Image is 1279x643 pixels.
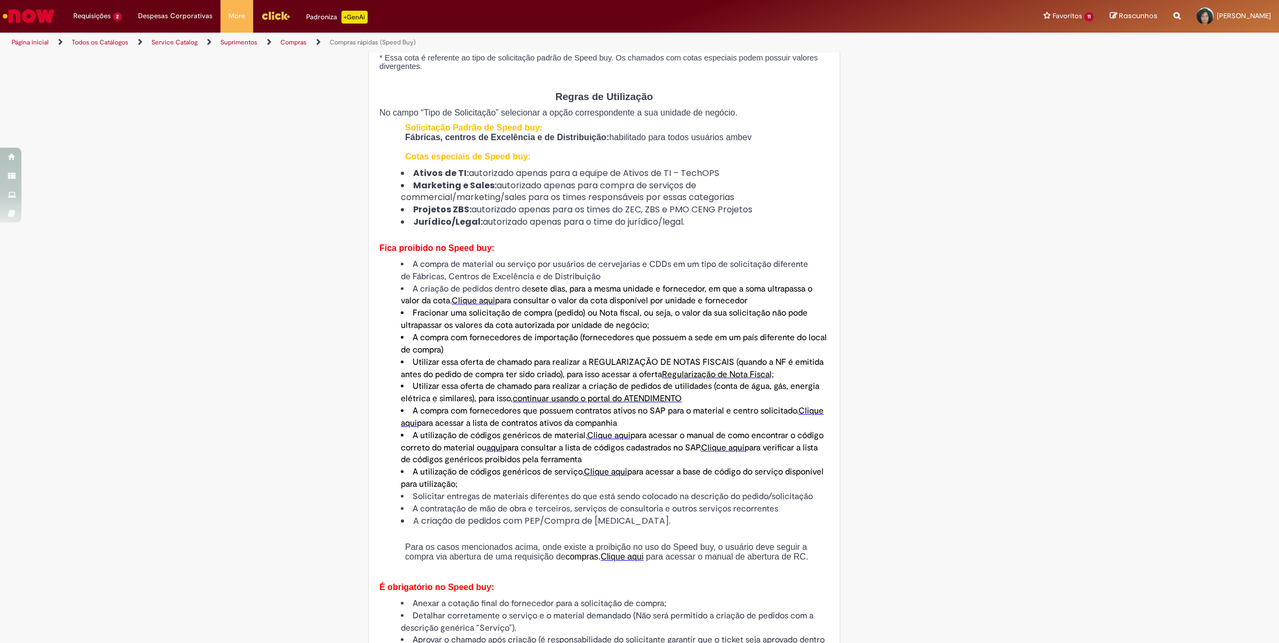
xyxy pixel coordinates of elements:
li: A criação de pedidos com PEP/Compra de [MEDICAL_DATA]. [401,515,829,527]
span: * Essa cota é referente ao tipo de solicitação padrão de Speed buy. Os chamados com cotas especia... [379,53,818,71]
span: para consultar a lista de códigos cadastrados no SAP. [503,442,701,453]
a: continuar usando o portal do ATENDIMENTO [513,393,682,404]
li: Solicitar entregas de materiais diferentes do que está sendo colocado na descrição do pedido/soli... [401,491,829,503]
span: para acessar o manual de como encontrar o código correto do material ou [401,430,824,453]
a: Clique aqui [401,405,824,428]
span: Despesas Corporativas [138,11,212,21]
a: aqui [486,442,503,453]
a: Suprimentos [220,38,257,47]
li: A contratação de mão de obra e terceiros, serviços de consultoria e outros serviços recorrentes [401,503,829,515]
span: Regras de Utilização [555,91,653,102]
span: 2 [113,12,122,21]
li: Anexar a cotação final do fornecedor para a solicitação de compra; [401,598,829,610]
span: Clique aqui [601,552,644,561]
img: ServiceNow [1,5,56,27]
span: Requisições [73,11,111,21]
a: Clique aqui [701,442,744,453]
span: Favoritos [1053,11,1082,21]
span: para acessar o manual de abertura de RC. [646,552,808,561]
strong: Jurídico/Legal: [413,216,483,228]
span: 11 [1084,12,1094,21]
li: A utilização de códigos genéricos de material. [401,430,829,466]
li: A utilização de códigos genéricos de serviço. [401,466,829,491]
span: É obrigatório no Speed buy: [379,583,494,592]
a: Compras [280,38,307,47]
span: autorizado apenas para a equipe de Ativos de TI – TechOPS [443,167,719,179]
li: Utilizar essa oferta de chamado para realizar a criação de pedidos de utilidades (conta de água, ... [401,380,829,405]
p: +GenAi [341,11,368,24]
span: Cotas especiais de Speed buy: [405,152,531,161]
strong: Marketing e Sales: [413,179,497,192]
li: Utilizar essa oferta de chamado para realizar a REGULARIZAÇÃO DE NOTAS FISCAIS (quando a NF é emi... [401,356,829,381]
li: Detalhar corretamente o serviço e o material demandado (Não será permitido a criação de pedidos c... [401,610,829,634]
span: More [229,11,245,21]
span: autorizado apenas para os times do ZEC, ZBS e PMO CENG Projetos [471,203,752,216]
a: Clique aqui [584,466,627,477]
span: Rascunhos [1119,11,1158,21]
span: Para os casos mencionados acima, onde existe a proibição no uso do Speed buy, o usuário deve segu... [405,542,807,561]
span: para verificar a lista de códigos genéricos proibidos pela ferramenta [401,442,818,465]
a: Regularização de Nota Fiscal; [662,369,774,380]
strong: Ativos [413,167,443,179]
a: Clique aqui [587,430,630,441]
li: A compra com fornecedores de importação (fornecedores que possuem a sede em um país diferente do ... [401,332,829,356]
span: para consultar o valor da cota disponível por unidade e fornecedor [495,295,748,306]
span: No campo “Tipo de Solicitação” selecionar a opção correspondente a sua unidade de negócio. [379,108,737,117]
span: habilitado para todos usuários ambev [609,133,751,142]
a: Service Catalog [151,38,197,47]
span: [PERSON_NAME] [1217,11,1271,20]
span: para acessar a lista de contratos ativos da companhia [417,418,617,428]
a: Clique aqui [601,553,644,561]
span: compras. [566,552,601,561]
li: A compra com fornecedores que possuem contratos ativos no SAP para o material e centro solicitado. [401,405,829,430]
strong: Projetos ZBS: [413,203,471,216]
span: sete dias, para a mesma unidade e fornecedor, em que a soma ultrapassa o valor da cota. [401,284,812,307]
strong: de TI: [445,167,469,179]
a: Rascunhos [1110,11,1158,21]
li: A compra de material ou serviço por usuários de cervejarias e CDDs em um tipo de solicitação dife... [401,258,829,283]
li: Fracionar uma solicitação de compra (pedido) ou Nota fiscal, ou seja, o valor da sua solicitação ... [401,307,829,332]
ul: Trilhas de página [8,33,844,52]
span: Solicitação Padrão de Speed buy: [405,123,543,132]
span: Fica proibido no Speed buy: [379,243,494,252]
a: Compras rápidas (Speed Buy) [330,38,416,47]
img: click_logo_yellow_360x200.png [261,7,290,24]
a: Página inicial [12,38,49,47]
a: Todos os Catálogos [72,38,128,47]
span: autorizado apenas para o time do jurídico/legal. [483,216,684,228]
li: A criação de pedidos dentro de [401,283,829,308]
span: Fábricas, centros de Excelência e de Distribuição: [405,133,609,142]
span: autorizado apenas para compra de serviços de commercial/marketing/sales para os times responsávei... [401,179,734,204]
a: Clique aqui [452,295,495,306]
div: Padroniza [306,11,368,24]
